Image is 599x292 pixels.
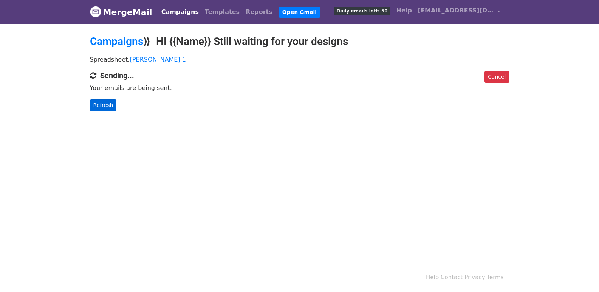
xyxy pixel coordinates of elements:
[90,4,152,20] a: MergeMail
[464,274,485,281] a: Privacy
[158,5,202,20] a: Campaigns
[130,56,186,63] a: [PERSON_NAME] 1
[393,3,415,18] a: Help
[331,3,393,18] a: Daily emails left: 50
[90,6,101,17] img: MergeMail logo
[487,274,503,281] a: Terms
[418,6,494,15] span: [EMAIL_ADDRESS][DOMAIN_NAME]
[90,35,509,48] h2: ⟫ HI {{Name}} Still waiting for your designs
[441,274,463,281] a: Contact
[90,56,509,63] p: Spreadsheet:
[90,35,143,48] a: Campaigns
[202,5,243,20] a: Templates
[484,71,509,83] a: Cancel
[90,99,117,111] a: Refresh
[334,7,390,15] span: Daily emails left: 50
[426,274,439,281] a: Help
[561,256,599,292] iframe: Chat Widget
[90,71,509,80] h4: Sending...
[279,7,320,18] a: Open Gmail
[90,84,509,92] p: Your emails are being sent.
[415,3,503,21] a: [EMAIL_ADDRESS][DOMAIN_NAME]
[243,5,276,20] a: Reports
